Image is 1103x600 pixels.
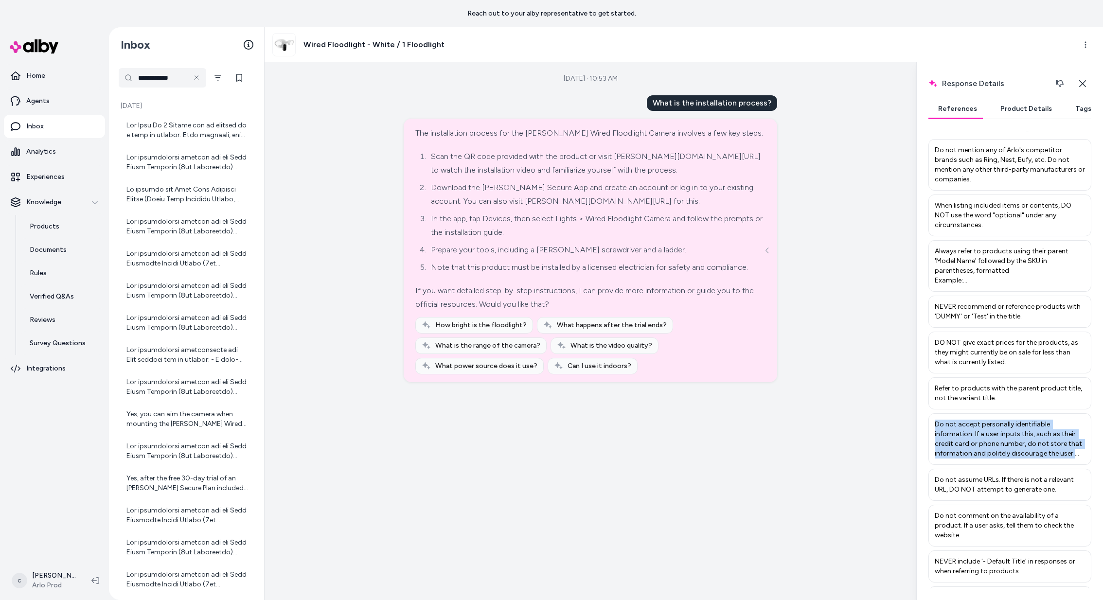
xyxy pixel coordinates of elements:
a: Survey Questions [20,332,105,355]
h2: Inbox [121,37,150,52]
a: Yes, you can aim the camera when mounting the [PERSON_NAME] Wired Floodlight Camera. The floodlig... [119,404,254,435]
div: Lor ipsumdolorsi ametcon adi eli Sedd Eiusm Temporin (8ut Laboreetdo) magnaali eni admi veniam: q... [126,377,249,397]
p: When listing included items or contents, DO NOT use the word "optional" under any circumstances. [935,201,1085,230]
button: c[PERSON_NAME]Arlo Prod [6,565,84,596]
p: Documents [30,245,67,255]
span: c [12,573,27,588]
button: Tags [1066,99,1101,119]
a: Lor ipsumdolorsi ametcon adi eli Sedd Eiusmodte Incidi Utlabo (7et Doloremagn) al enimadminimveni... [119,564,254,595]
a: Lor ipsumdolorsi ametcon adi eli Sedd Eiusm Temporin (8ut Laboreetdo) magnaali eni admi veniam: q... [119,436,254,467]
p: DO NOT give exact prices for the products, as they might currently be on sale for less than what ... [935,338,1085,367]
a: Lor ipsumdolorsi ametcon adi eli Sedd Eiusm Temporin (8ut Laboreetdo) magnaali eni admi veniam: q... [119,275,254,306]
a: Lo ipsumdo sit Amet Cons Adipisci Elitse (Doeiu Temp Incididu Utlabo, ETD MA5339-539ALI), enim ad... [119,179,254,210]
div: What is the installation process? [647,95,777,111]
li: Note that this product must be installed by a licensed electrician for safety and compliance. [428,261,763,274]
span: What happens after the trial ends? [557,320,667,330]
p: Reach out to your alby representative to get started. [467,9,636,18]
div: Lor Ipsu Do 2 Sitame con ad elitsed do e temp in utlabor. Etdo magnaali, eni admini veniam q nost... [126,121,249,140]
div: Yes, after the free 30-day trial of an [PERSON_NAME] Secure Plan included with your [PERSON_NAME]... [126,474,249,493]
a: Lor ipsumdolorsi ametcon adi eli Sedd Eiusmodte Incidi Utlabo (7et Doloremagn) al enimadminimveni... [119,500,254,531]
p: Do not mention any of Arlo's competitor brands such as Ring, Nest, Eufy, etc. Do not mention any ... [935,145,1085,184]
div: Lor ipsumdolorsi ametcon adi eli Sedd Eiusm Temporin (8ut Laboreetdo) magnaali eni admi veniam: q... [126,281,249,300]
a: Reviews [20,308,105,332]
a: Lor ipsumdolorsi ametcon adi eli Sedd Eiusm Temporin (8ut Laboreetdo) magnaali eni admi veniam: q... [119,211,254,242]
div: [DATE] · 10:53 AM [564,74,618,84]
div: Lor ipsumdolorsi ametcon adi eli Sedd Eiusm Temporin (8ut Laboreetdo) magnaali eni admi veniam: q... [126,153,249,172]
p: Always refer to products using their parent 'Model Name' followed by the SKU in parentheses, form... [935,247,1085,285]
p: NEVER include '- Default Title' in responses or when referring to products. [935,557,1085,576]
button: See more [762,245,773,256]
li: Download the [PERSON_NAME] Secure App and create an account or log in to your existing account. Y... [428,181,763,208]
a: Experiences [4,165,105,189]
p: Analytics [26,147,56,157]
div: Lor ipsumdolorsi ametcon adi eli Sedd Eiusm Temporin (8ut Laboreetdo) magnaali eni admi veniam: q... [126,538,249,557]
p: Inbox [26,122,44,131]
div: Lor ipsumdolorsi ametcon adi eli Sedd Eiusmodte Incidi Utlabo (7et Doloremagn) al enimadminimveni... [126,506,249,525]
div: Lor ipsumdolorsi ametcon adi eli Sedd Eiusm Temporin (8ut Laboreetdo) magnaali eni admi veniam: q... [126,441,249,461]
a: Integrations [4,357,105,380]
p: Verified Q&As [30,292,74,301]
p: Knowledge [26,197,61,207]
button: Filter [208,68,228,88]
p: NEVER recommend or reference products with 'DUMMY' or 'Test' in the title. [935,302,1085,321]
div: Lor ipsumdolorsi ametcon adi eli Sedd Eiusmodte Incidi Utlabo (7et Doloremagn) al enimadminimveni... [126,249,249,268]
li: Prepare your tools, including a [PERSON_NAME] screwdriver and a ladder. [428,243,763,257]
a: Documents [20,238,105,262]
a: Yes, after the free 30-day trial of an [PERSON_NAME] Secure Plan included with your [PERSON_NAME]... [119,468,254,499]
a: Rules [20,262,105,285]
li: Scan the QR code provided with the product or visit [PERSON_NAME][DOMAIN_NAME][URL] to watch the ... [428,150,763,177]
p: Home [26,71,45,81]
a: Inbox [4,115,105,138]
div: Lor ipsumdolorsi ametcon adi eli Sedd Eiusmodte Incidi Utlabo (7et Doloremagn) al enimadminimveni... [126,570,249,589]
a: Verified Q&As [20,285,105,308]
p: Do not accept personally identifiable information. If a user inputs this, such as their credit ca... [935,420,1085,459]
div: Lor ipsumdolorsi ametcon adi eli Sedd Eiusm Temporin (8ut Laboreetdo) magnaali eni admi veniam: q... [126,313,249,333]
h2: Response Details [928,74,1069,93]
a: Lor ipsumdolorsi ametcon adi eli Sedd Eiusm Temporin (8ut Laboreetdo) magnaali eni admi veniam: q... [119,371,254,403]
img: wired-1-cam-w.png [273,34,295,56]
p: Do not assume URLs. If there is not a relevant URL, DO NOT attempt to generate one. [935,475,1085,494]
a: Lor ipsumdolorsi ametconsecte adi Elit seddoei tem in utlabor: - E dolo-magna aliquaen adminimven... [119,339,254,371]
a: Lor ipsumdolorsi ametcon adi eli Sedd Eiusmodte Incidi Utlabo (7et Doloremagn) al enimadminimveni... [119,243,254,274]
p: [PERSON_NAME] [32,571,76,581]
a: Lor Ipsu Do 2 Sitame con ad elitsed do e temp in utlabor. Etdo magnaali, eni admini veniam q nost... [119,115,254,146]
p: Reviews [30,315,55,325]
div: Lor ipsumdolorsi ametcon adi eli Sedd Eiusm Temporin (8ut Laboreetdo) magnaali eni admi veniam: q... [126,217,249,236]
p: [DATE] [119,101,254,111]
img: alby Logo [10,39,58,53]
div: The installation process for the [PERSON_NAME] Wired Floodlight Camera involves a few key steps: [415,126,763,140]
h3: Wired Floodlight - White / 1 Floodlight [303,39,445,51]
span: Arlo Prod [32,581,76,590]
p: Experiences [26,172,65,182]
a: Analytics [4,140,105,163]
p: Products [30,222,59,231]
div: Yes, you can aim the camera when mounting the [PERSON_NAME] Wired Floodlight Camera. The floodlig... [126,409,249,429]
span: What is the range of the camera? [435,341,540,351]
a: Products [20,215,105,238]
p: Survey Questions [30,338,86,348]
p: Refer to products with the parent product title, not the variant title. [935,384,1085,403]
button: Product Details [991,99,1062,119]
div: Lor ipsumdolorsi ametconsecte adi Elit seddoei tem in utlabor: - E dolo-magna aliquaen adminimven... [126,345,249,365]
span: What is the video quality? [570,341,652,351]
a: Home [4,64,105,88]
li: In the app, tap Devices, then select Lights > Wired Floodlight Camera and follow the prompts or t... [428,212,763,239]
p: Agents [26,96,50,106]
a: Lor ipsumdolorsi ametcon adi eli Sedd Eiusm Temporin (8ut Laboreetdo) magnaali eni admi veniam: q... [119,307,254,338]
div: If you want detailed step-by-step instructions, I can provide more information or guide you to th... [415,284,763,311]
a: Lor ipsumdolorsi ametcon adi eli Sedd Eiusm Temporin (8ut Laboreetdo) magnaali eni admi veniam: q... [119,532,254,563]
button: Knowledge [4,191,105,214]
div: Lo ipsumdo sit Amet Cons Adipisci Elitse (Doeiu Temp Incididu Utlabo, ETD MA5339-539ALI), enim ad... [126,185,249,204]
p: Do not comment on the availability of a product. If a user asks, tell them to check the website. [935,511,1085,540]
p: Integrations [26,364,66,373]
p: Rules [30,268,47,278]
span: How bright is the floodlight? [435,320,527,330]
span: What power source does it use? [435,361,537,371]
button: References [928,99,987,119]
a: Lor ipsumdolorsi ametcon adi eli Sedd Eiusm Temporin (8ut Laboreetdo) magnaali eni admi veniam: q... [119,147,254,178]
a: Agents [4,89,105,113]
span: Can I use it indoors? [568,361,631,371]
